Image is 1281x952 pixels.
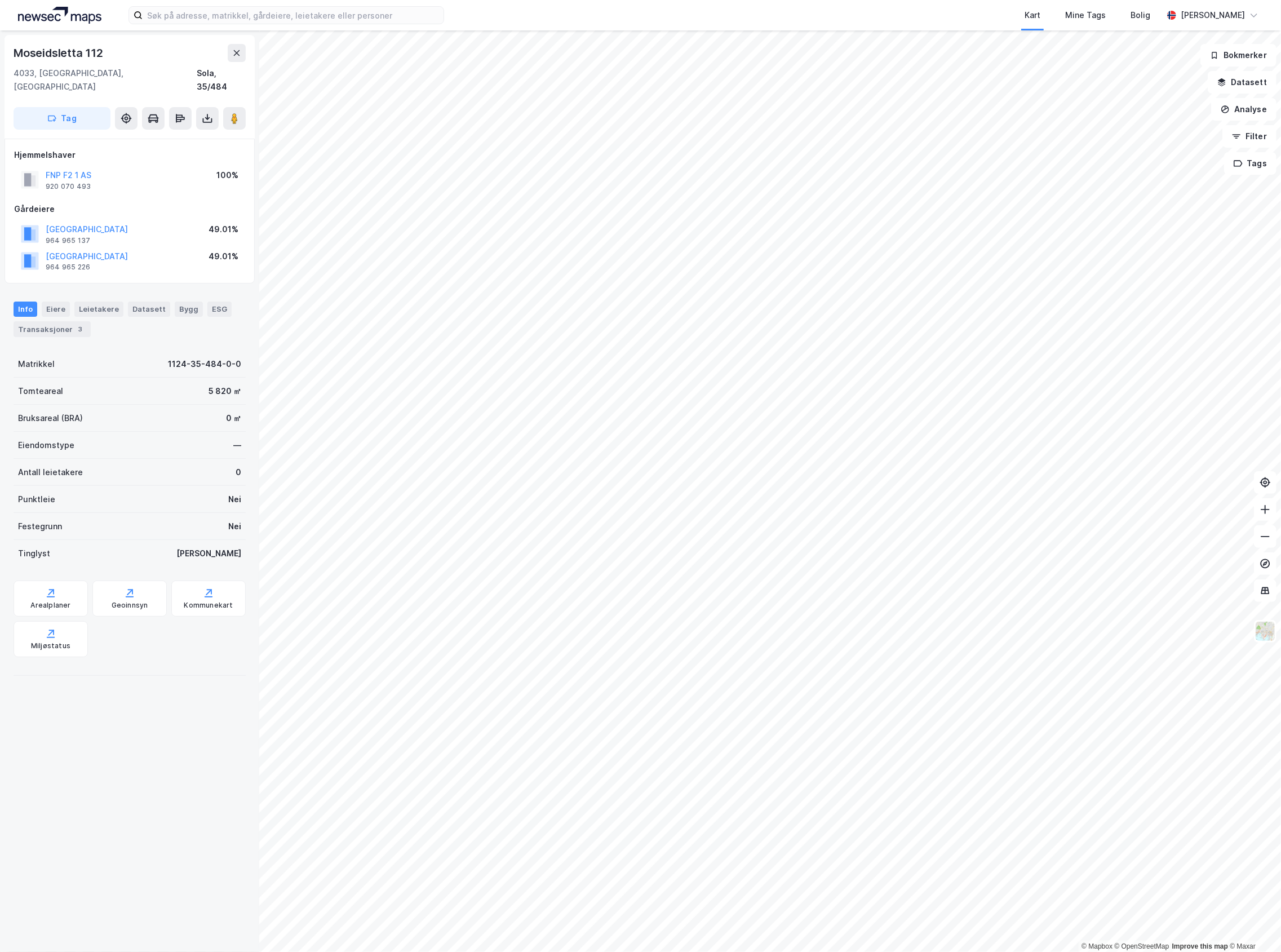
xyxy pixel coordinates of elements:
[228,493,241,506] div: Nei
[216,169,238,182] div: 100%
[1115,942,1169,950] a: OpenStreetMap
[1025,8,1040,22] div: Kart
[14,202,245,216] div: Gårdeiere
[1211,98,1276,121] button: Analyse
[128,302,170,316] div: Datasett
[18,547,50,560] div: Tinglyst
[14,302,37,316] div: Info
[18,411,83,425] div: Bruksareal (BRA)
[18,7,101,24] img: logo.a4113a55bc3d86da70a041830d287a7e.svg
[1224,152,1276,175] button: Tags
[74,302,123,316] div: Leietakere
[112,601,148,610] div: Geoinnsyn
[175,302,203,316] div: Bygg
[143,7,444,24] input: Søk på adresse, matrikkel, gårdeiere, leietakere eller personer
[1225,898,1281,952] div: Kontrollprogram for chat
[1081,942,1112,950] a: Mapbox
[176,547,241,560] div: [PERSON_NAME]
[14,67,197,94] div: 4033, [GEOGRAPHIC_DATA], [GEOGRAPHIC_DATA]
[207,302,232,316] div: ESG
[14,107,110,130] button: Tag
[46,236,90,245] div: 964 965 137
[209,384,241,398] div: 5 820 ㎡
[233,439,241,452] div: —
[31,641,70,650] div: Miljøstatus
[14,148,245,162] div: Hjemmelshaver
[1172,942,1228,950] a: Improve this map
[46,182,91,191] div: 920 070 493
[30,601,70,610] div: Arealplaner
[1255,621,1276,642] img: Z
[18,384,63,398] div: Tomteareal
[42,302,70,316] div: Eiere
[1131,8,1150,22] div: Bolig
[18,520,62,533] div: Festegrunn
[18,493,55,506] div: Punktleie
[226,411,241,425] div: 0 ㎡
[1200,44,1276,67] button: Bokmerker
[14,44,105,62] div: Moseidsletta 112
[184,601,233,610] div: Kommunekart
[1208,71,1276,94] button: Datasett
[168,357,241,371] div: 1124-35-484-0-0
[75,324,86,335] div: 3
[14,321,91,337] div: Transaksjoner
[209,223,238,236] div: 49.01%
[1065,8,1106,22] div: Mine Tags
[236,466,241,479] div: 0
[18,357,55,371] div: Matrikkel
[1222,125,1276,148] button: Filter
[46,263,90,272] div: 964 965 226
[197,67,246,94] div: Sola, 35/484
[1181,8,1245,22] div: [PERSON_NAME]
[18,466,83,479] div: Antall leietakere
[1225,898,1281,952] iframe: Chat Widget
[209,250,238,263] div: 49.01%
[228,520,241,533] div: Nei
[18,439,74,452] div: Eiendomstype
